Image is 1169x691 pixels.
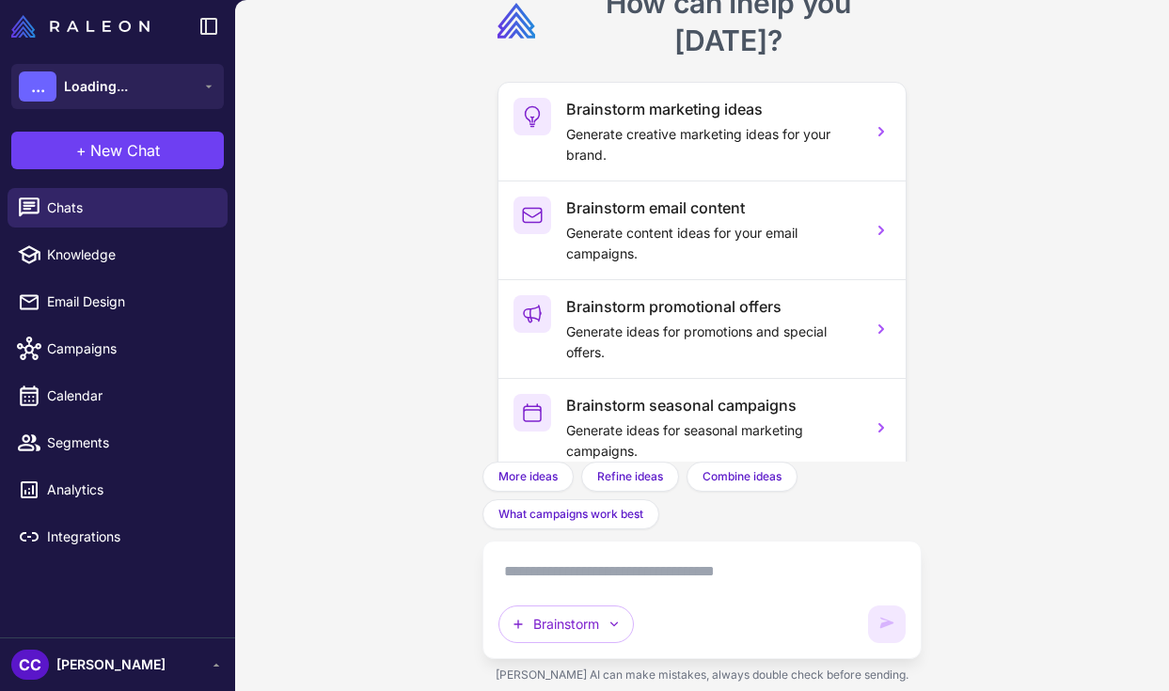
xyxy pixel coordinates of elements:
[597,468,663,485] span: Refine ideas
[566,223,856,264] p: Generate content ideas for your email campaigns.
[8,329,228,369] a: Campaigns
[566,322,856,363] p: Generate ideas for promotions and special offers.
[566,420,856,462] p: Generate ideas for seasonal marketing campaigns.
[566,295,856,318] h3: Brainstorm promotional offers
[8,423,228,463] a: Segments
[90,139,160,162] span: New Chat
[8,282,228,322] a: Email Design
[47,291,213,312] span: Email Design
[47,197,213,218] span: Chats
[76,139,87,162] span: +
[19,71,56,102] div: ...
[482,499,659,529] button: What campaigns work best
[482,659,921,691] div: [PERSON_NAME] AI can make mistakes, always double check before sending.
[498,468,558,485] span: More ideas
[566,196,856,219] h3: Brainstorm email content
[11,650,49,680] div: CC
[498,506,643,523] span: What campaigns work best
[8,517,228,557] a: Integrations
[8,235,228,275] a: Knowledge
[56,654,166,675] span: [PERSON_NAME]
[47,479,213,500] span: Analytics
[566,394,856,416] h3: Brainstorm seasonal campaigns
[566,124,856,165] p: Generate creative marketing ideas for your brand.
[8,376,228,416] a: Calendar
[687,462,798,492] button: Combine ideas
[482,462,574,492] button: More ideas
[47,526,213,547] span: Integrations
[47,385,213,406] span: Calendar
[64,76,128,97] span: Loading...
[47,432,213,453] span: Segments
[11,132,224,169] button: +New Chat
[47,244,213,265] span: Knowledge
[8,188,228,228] a: Chats
[8,470,228,510] a: Analytics
[11,15,150,38] img: Raleon Logo
[498,605,634,643] button: Brainstorm
[11,15,157,38] a: Raleon Logo
[581,462,679,492] button: Refine ideas
[566,98,856,120] h3: Brainstorm marketing ideas
[703,468,782,485] span: Combine ideas
[11,64,224,109] button: ...Loading...
[47,338,213,359] span: Campaigns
